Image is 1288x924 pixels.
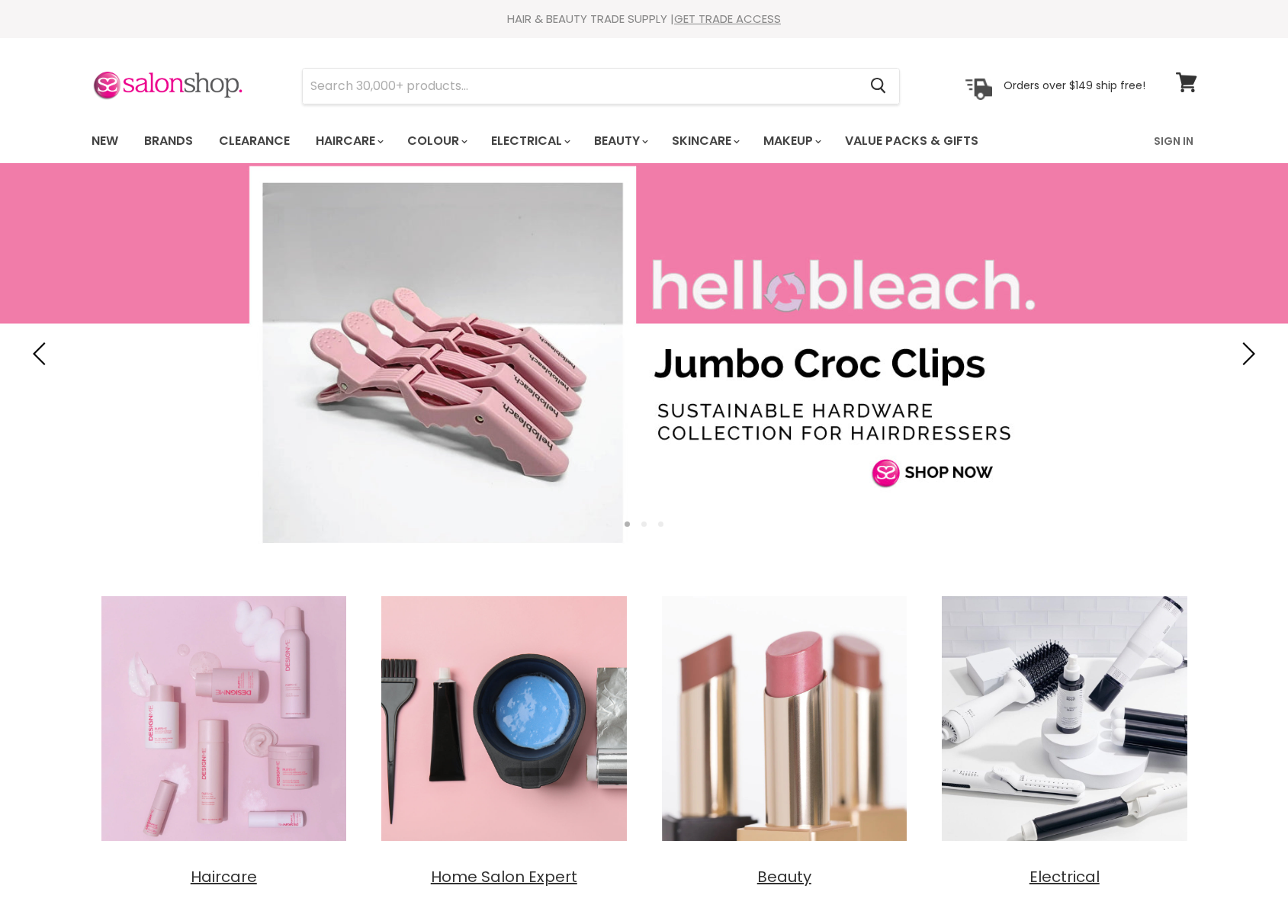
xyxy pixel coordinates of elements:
a: Brands [133,125,204,157]
span: Home Salon Expert [431,866,577,887]
a: GET TRADE ACCESS [674,11,781,27]
span: Beauty [757,866,811,887]
img: Haircare [92,586,357,852]
span: Electrical [1029,866,1100,887]
nav: Main [72,119,1216,163]
ul: Main menu [80,119,1068,163]
button: Previous [27,338,57,369]
a: Clearance [207,125,301,157]
li: Page dot 3 [658,521,663,527]
a: Home Salon Expert Home Salon Expert [371,586,637,887]
li: Page dot 2 [641,521,647,527]
li: Page dot 1 [625,521,630,527]
div: HAIR & BEAUTY TRADE SUPPLY | [72,11,1216,27]
a: Value Packs & Gifts [834,125,990,157]
button: Next [1231,338,1261,369]
a: Haircare Haircare [92,586,357,887]
a: Colour [396,125,477,157]
a: Beauty [583,125,657,157]
a: Beauty Beauty [652,586,917,887]
a: Makeup [752,125,830,157]
img: Beauty [652,586,917,852]
a: Electrical [480,125,580,157]
a: New [80,125,130,157]
img: Home Salon Expert [371,586,637,852]
a: Skincare [660,125,749,157]
button: Search [859,69,899,104]
input: Search [303,69,859,104]
a: Electrical Electrical [932,586,1197,887]
p: Orders over $149 ship free! [1004,79,1145,92]
form: Product [302,68,900,104]
a: Sign In [1145,125,1203,157]
img: Electrical [932,586,1197,852]
a: Haircare [304,125,393,157]
span: Haircare [191,866,257,887]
